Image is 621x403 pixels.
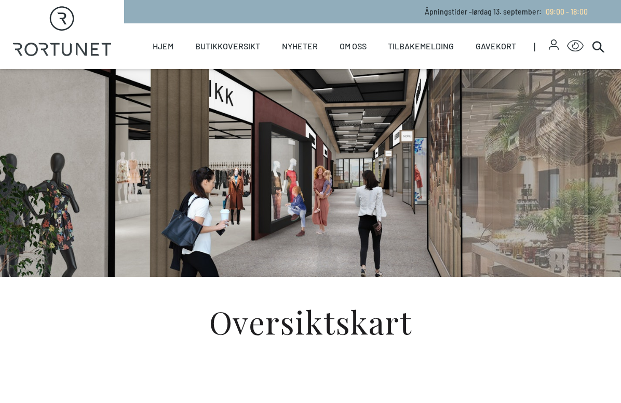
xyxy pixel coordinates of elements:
[153,23,173,69] a: Hjem
[546,7,588,16] span: 09:00 - 18:00
[542,7,588,16] a: 09:00 - 18:00
[425,6,588,17] p: Åpningstider - lørdag 13. september :
[340,23,367,69] a: Om oss
[282,23,318,69] a: Nyheter
[567,38,584,55] button: Open Accessibility Menu
[388,23,454,69] a: Tilbakemelding
[534,23,549,69] span: |
[195,23,260,69] a: Butikkoversikt
[476,23,516,69] a: Gavekort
